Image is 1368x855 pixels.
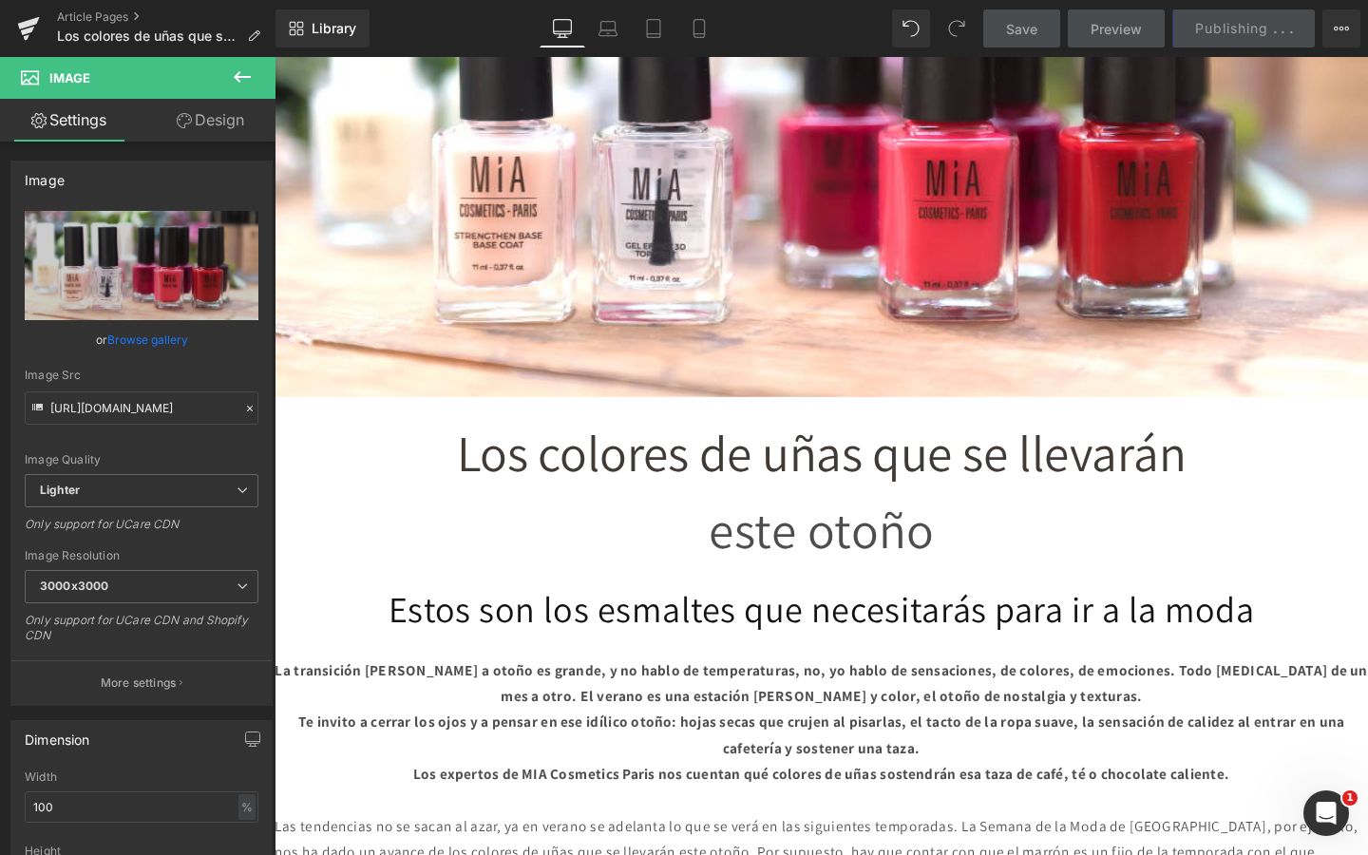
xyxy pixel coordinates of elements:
[49,70,90,85] span: Image
[892,9,930,47] button: Undo
[456,462,693,531] span: este otoño
[145,744,1004,764] strong: Los expertos de MIA Cosmetics Paris nos cuentan qué colores de uñas sostendrán esa taza de café, ...
[540,9,585,47] a: Desktop
[1006,19,1037,39] span: Save
[40,483,80,497] b: Lighter
[25,689,1124,736] strong: Te invito a cerrar los ojos y a pensar en ese idílico otoño: hojas secas que crujen al pisarlas, ...
[25,517,258,544] div: Only support for UCare CDN
[676,9,722,47] a: Mobile
[585,9,631,47] a: Laptop
[25,770,258,784] div: Width
[57,28,239,44] span: Los colores de uñas que se llevarán Este otoño
[1068,9,1165,47] a: Preview
[238,794,256,820] div: %
[1322,9,1360,47] button: More
[25,791,258,823] input: auto
[11,660,272,705] button: More settings
[1091,19,1142,39] span: Preview
[938,9,976,47] button: Redo
[107,323,188,356] a: Browse gallery
[40,579,108,593] b: 3000x3000
[25,613,258,655] div: Only support for UCare CDN and Shopify CDN
[192,381,959,450] span: Los colores de uñas que se llevarán
[25,369,258,382] div: Image Src
[1303,790,1349,836] iframe: Intercom live chat
[312,20,356,37] span: Library
[57,9,275,25] a: Article Pages
[101,674,177,692] p: More settings
[1342,790,1358,806] span: 1
[1,635,1149,682] strong: La transición [PERSON_NAME] a otoño es grande, y no hablo de temperaturas, no, yo hablo de sensac...
[25,161,65,188] div: Image
[25,721,90,748] div: Dimension
[631,9,676,47] a: Tablet
[142,99,279,142] a: Design
[275,9,370,47] a: New Library
[25,391,258,425] input: Link
[25,549,258,562] div: Image Resolution
[25,453,258,466] div: Image Quality
[25,330,258,350] div: or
